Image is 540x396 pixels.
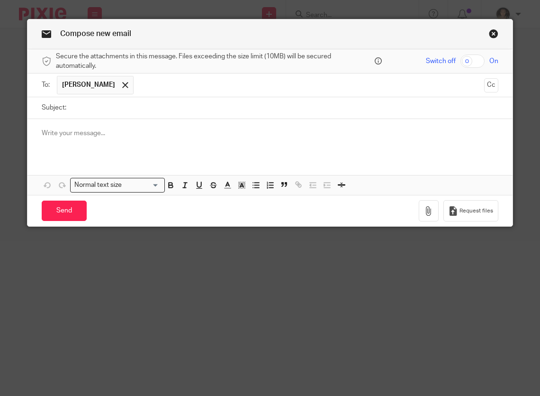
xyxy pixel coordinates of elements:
button: Cc [484,78,498,92]
span: Compose new email [60,30,131,37]
button: Request files [443,200,498,221]
label: To: [42,80,52,90]
span: Request files [459,207,493,215]
span: On [489,56,498,66]
span: [PERSON_NAME] [62,80,115,90]
span: Normal text size [72,180,124,190]
div: Search for option [70,178,165,193]
a: Close this dialog window [489,29,498,42]
span: Secure the attachments in this message. Files exceeding the size limit (10MB) will be secured aut... [56,52,372,71]
input: Search for option [125,180,159,190]
label: Subject: [42,103,66,112]
span: Switch off [426,56,456,66]
input: Send [42,201,87,221]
